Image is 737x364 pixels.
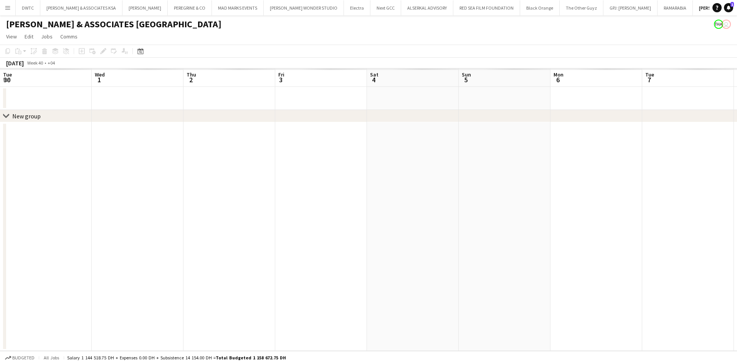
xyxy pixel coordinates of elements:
[212,0,264,15] button: MAD MARKS EVENTS
[95,71,105,78] span: Wed
[453,0,520,15] button: RED SEA FILM FOUNDATION
[658,0,693,15] button: RAMARABIA
[730,2,734,7] span: 1
[57,32,81,42] a: Comms
[42,355,61,361] span: All jobs
[60,33,78,40] span: Comms
[4,354,36,362] button: Budgeted
[94,75,105,84] span: 1
[461,75,471,84] span: 5
[122,0,168,15] button: [PERSON_NAME]
[644,75,654,84] span: 7
[25,33,33,40] span: Edit
[264,0,344,15] button: [PERSON_NAME] WONDER STUDIO
[12,112,41,120] div: New group
[370,0,401,15] button: Next GCC
[216,355,286,361] span: Total Budgeted 1 158 672.75 DH
[552,75,563,84] span: 6
[278,71,284,78] span: Fri
[462,71,471,78] span: Sun
[645,71,654,78] span: Tue
[2,75,12,84] span: 30
[560,0,603,15] button: The Other Guyz
[48,60,55,66] div: +04
[21,32,36,42] a: Edit
[25,60,45,66] span: Week 40
[67,355,286,361] div: Salary 1 144 518.75 DH + Expenses 0.00 DH + Subsistence 14 154.00 DH =
[187,71,196,78] span: Thu
[401,0,453,15] button: ALSERKAL ADVISORY
[3,32,20,42] a: View
[3,71,12,78] span: Tue
[168,0,212,15] button: PEREGRINE & CO
[724,3,733,12] a: 1
[38,32,56,42] a: Jobs
[185,75,196,84] span: 2
[41,33,53,40] span: Jobs
[40,0,122,15] button: [PERSON_NAME] & ASSOCIATES KSA
[722,20,731,29] app-user-avatar: Stephen McCafferty
[12,355,35,361] span: Budgeted
[344,0,370,15] button: Electra
[369,75,378,84] span: 4
[16,0,40,15] button: DWTC
[6,33,17,40] span: View
[714,20,723,29] app-user-avatar: Enas Ahmed
[6,59,24,67] div: [DATE]
[370,71,378,78] span: Sat
[520,0,560,15] button: Black Orange
[6,18,221,30] h1: [PERSON_NAME] & ASSOCIATES [GEOGRAPHIC_DATA]
[554,71,563,78] span: Mon
[603,0,658,15] button: GPJ: [PERSON_NAME]
[277,75,284,84] span: 3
